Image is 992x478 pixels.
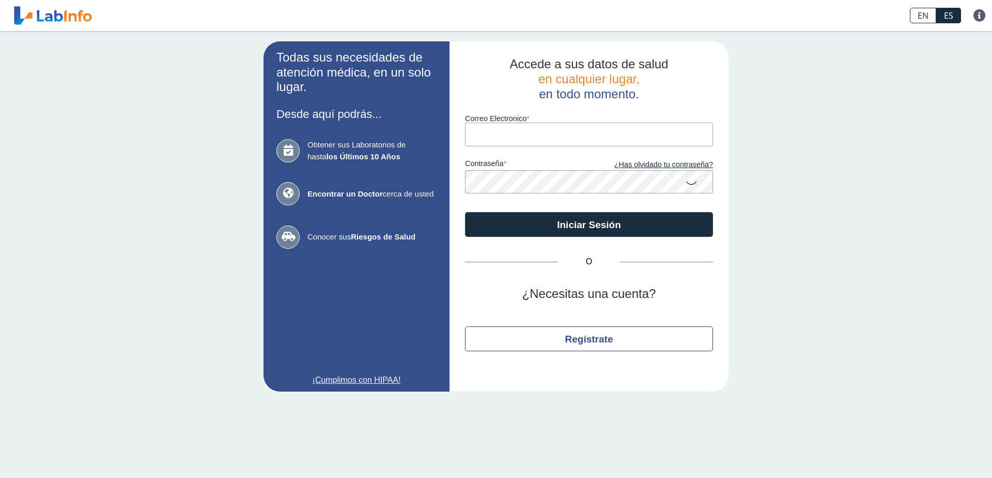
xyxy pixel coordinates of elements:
[307,139,437,162] span: Obtener sus Laboratorios de hasta
[558,256,620,268] span: O
[465,212,713,237] button: Iniciar Sesión
[465,159,589,171] label: contraseña
[900,438,981,467] iframe: Help widget launcher
[510,57,669,71] span: Accede a sus datos de salud
[351,232,415,241] b: Riesgos de Salud
[307,189,383,198] b: Encontrar un Doctor
[465,114,713,123] label: Correo Electronico
[276,50,437,95] h2: Todas sus necesidades de atención médica, en un solo lugar.
[465,287,713,302] h2: ¿Necesitas una cuenta?
[539,87,639,101] span: en todo momento.
[538,72,640,86] span: en cualquier lugar,
[465,326,713,351] button: Regístrate
[327,152,400,161] b: los Últimos 10 Años
[276,108,437,121] h3: Desde aquí podrás...
[936,8,961,23] a: ES
[276,374,437,386] a: ¡Cumplimos con HIPAA!
[307,188,437,200] span: cerca de usted
[910,8,936,23] a: EN
[589,159,713,171] a: ¿Has olvidado tu contraseña?
[307,231,437,243] span: Conocer sus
